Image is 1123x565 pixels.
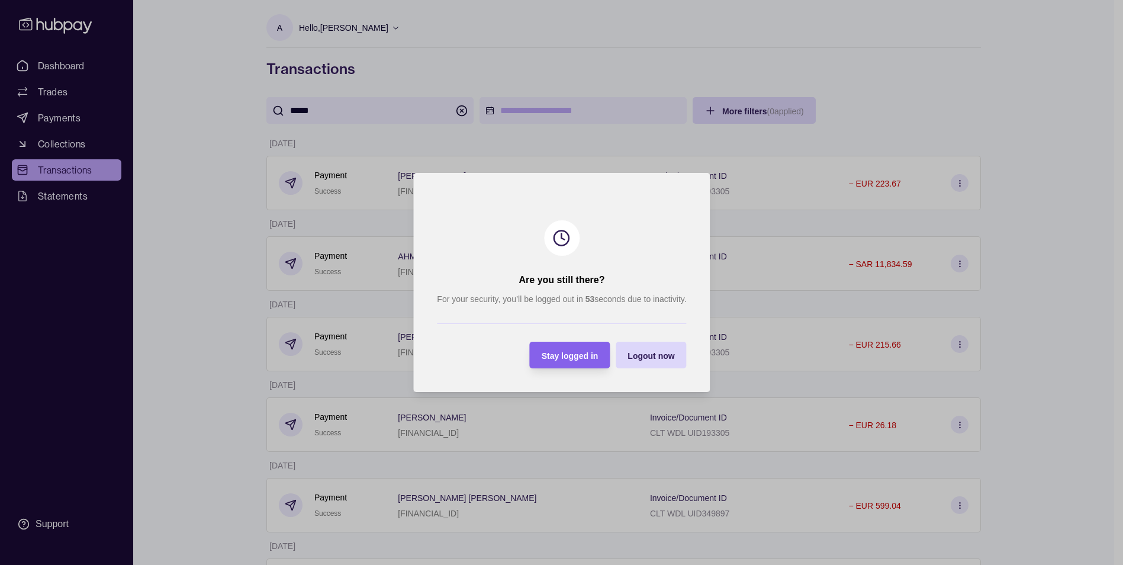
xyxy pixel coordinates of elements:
button: Logout now [616,342,686,368]
p: For your security, you’ll be logged out in seconds due to inactivity. [437,293,686,306]
span: Stay logged in [541,351,598,361]
strong: 53 [585,294,594,304]
button: Stay logged in [529,342,610,368]
h2: Are you still there? [519,274,604,287]
span: Logout now [628,351,674,361]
